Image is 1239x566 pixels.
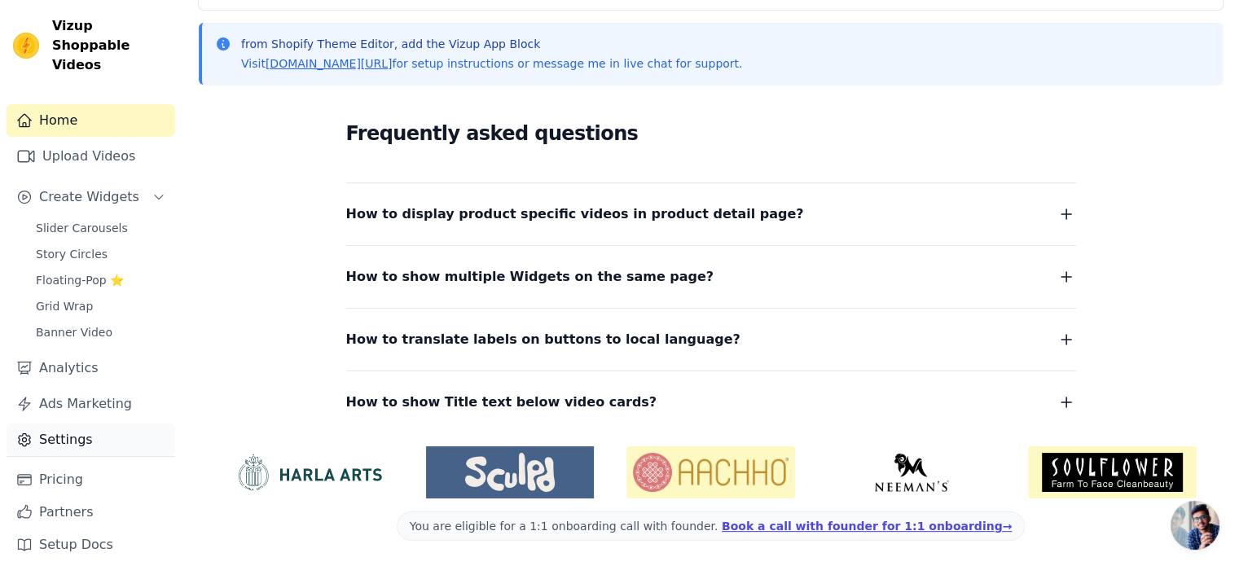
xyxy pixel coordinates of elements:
[13,33,39,59] img: Vizup
[346,117,1076,150] h2: Frequently asked questions
[828,453,996,492] img: Neeman's
[7,423,175,456] a: Settings
[36,220,128,236] span: Slider Carousels
[346,391,1076,414] button: How to show Title text below video cards?
[7,352,175,384] a: Analytics
[36,272,124,288] span: Floating-Pop ⭐
[26,243,175,265] a: Story Circles
[7,463,175,496] a: Pricing
[241,55,742,72] p: Visit for setup instructions or message me in live chat for support.
[7,104,175,137] a: Home
[241,36,742,52] p: from Shopify Theme Editor, add the Vizup App Block
[346,203,804,226] span: How to display product specific videos in product detail page?
[266,57,393,70] a: [DOMAIN_NAME][URL]
[7,529,175,561] a: Setup Docs
[36,298,93,314] span: Grid Wrap
[26,269,175,292] a: Floating-Pop ⭐
[52,16,169,75] span: Vizup Shoppable Videos
[26,217,175,239] a: Slider Carousels
[346,328,1076,351] button: How to translate labels on buttons to local language?
[39,187,139,207] span: Create Widgets
[7,181,175,213] button: Create Widgets
[1028,446,1197,498] img: Soulflower
[7,388,175,420] a: Ads Marketing
[346,265,714,288] span: How to show multiple Widgets on the same page?
[722,520,1012,533] a: Book a call with founder for 1:1 onboarding
[7,140,175,173] a: Upload Videos
[36,324,112,340] span: Banner Video
[626,446,795,498] img: Aachho
[36,246,108,262] span: Story Circles
[346,203,1076,226] button: How to display product specific videos in product detail page?
[346,328,740,351] span: How to translate labels on buttons to local language?
[225,453,393,492] img: HarlaArts
[7,496,175,529] a: Partners
[26,321,175,344] a: Banner Video
[1171,501,1219,550] div: Open chat
[346,265,1076,288] button: How to show multiple Widgets on the same page?
[26,295,175,318] a: Grid Wrap
[346,391,657,414] span: How to show Title text below video cards?
[426,453,595,492] img: Sculpd US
